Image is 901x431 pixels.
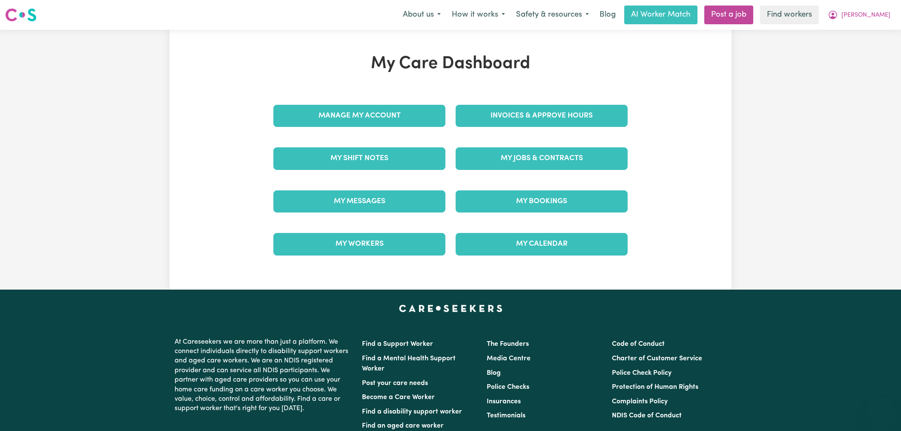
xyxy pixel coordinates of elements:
[487,341,529,348] a: The Founders
[704,6,753,24] a: Post a job
[362,422,444,429] a: Find an aged care worker
[612,412,682,419] a: NDIS Code of Conduct
[273,105,445,127] a: Manage My Account
[511,6,594,24] button: Safety & resources
[487,398,521,405] a: Insurances
[867,397,894,424] iframe: Button to launch messaging window
[612,384,698,391] a: Protection of Human Rights
[5,5,37,25] a: Careseekers logo
[612,341,665,348] a: Code of Conduct
[273,233,445,255] a: My Workers
[487,384,529,391] a: Police Checks
[5,7,37,23] img: Careseekers logo
[362,355,456,372] a: Find a Mental Health Support Worker
[487,355,531,362] a: Media Centre
[624,6,697,24] a: AI Worker Match
[487,412,525,419] a: Testimonials
[175,334,352,417] p: At Careseekers we are more than just a platform. We connect individuals directly to disability su...
[456,147,628,170] a: My Jobs & Contracts
[612,370,671,376] a: Police Check Policy
[273,190,445,213] a: My Messages
[362,380,428,387] a: Post your care needs
[397,6,446,24] button: About us
[456,105,628,127] a: Invoices & Approve Hours
[362,408,462,415] a: Find a disability support worker
[399,305,502,312] a: Careseekers home page
[273,147,445,170] a: My Shift Notes
[362,394,435,401] a: Become a Care Worker
[594,6,621,24] a: Blog
[456,233,628,255] a: My Calendar
[822,6,896,24] button: My Account
[446,6,511,24] button: How it works
[841,11,890,20] span: [PERSON_NAME]
[612,398,668,405] a: Complaints Policy
[268,54,633,74] h1: My Care Dashboard
[456,190,628,213] a: My Bookings
[487,370,501,376] a: Blog
[362,341,433,348] a: Find a Support Worker
[612,355,702,362] a: Charter of Customer Service
[760,6,819,24] a: Find workers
